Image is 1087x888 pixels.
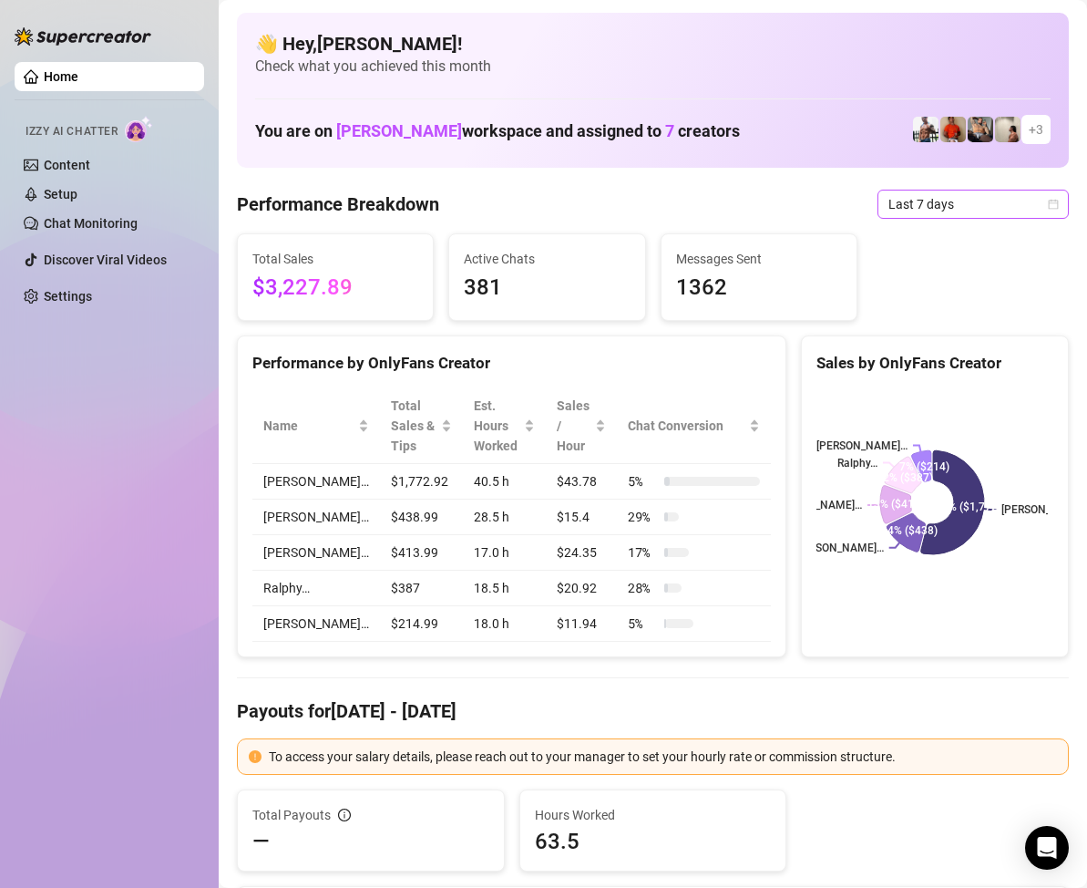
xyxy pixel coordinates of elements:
img: Ralphy [995,117,1020,142]
div: Est. Hours Worked [474,396,521,456]
img: George [968,117,993,142]
a: Content [44,158,90,172]
span: $3,227.89 [252,271,418,305]
span: Sales / Hour [557,396,591,456]
td: $24.35 [546,535,617,571]
img: logo-BBDzfeDw.svg [15,27,151,46]
td: [PERSON_NAME]… [252,464,380,500]
span: Izzy AI Chatter [26,123,118,140]
td: $214.99 [380,606,463,642]
span: 7 [665,121,674,140]
span: Last 7 days [888,191,1058,218]
span: Total Sales [252,249,418,269]
td: 18.0 h [463,606,547,642]
span: 17 % [628,542,657,563]
span: Chat Conversion [628,416,745,436]
td: [PERSON_NAME]… [252,606,380,642]
text: [PERSON_NAME]… [793,542,884,554]
text: [PERSON_NAME]… [816,439,908,452]
span: 5 % [628,471,657,491]
td: $20.92 [546,571,617,606]
td: $11.94 [546,606,617,642]
span: Total Payouts [252,805,331,825]
img: Justin [940,117,966,142]
td: $1,772.92 [380,464,463,500]
th: Sales / Hour [546,388,617,464]
td: [PERSON_NAME]… [252,500,380,535]
div: Open Intercom Messenger [1025,826,1069,870]
a: Home [44,69,78,84]
span: Active Chats [464,249,630,269]
th: Total Sales & Tips [380,388,463,464]
span: calendar [1048,199,1059,210]
th: Chat Conversion [617,388,771,464]
td: 28.5 h [463,500,547,535]
a: Settings [44,289,92,304]
span: 29 % [628,507,657,527]
span: Check what you achieved this month [255,57,1051,77]
span: + 3 [1029,119,1043,139]
div: Performance by OnlyFans Creator [252,351,771,376]
span: 381 [464,271,630,305]
td: 17.0 h [463,535,547,571]
span: exclamation-circle [249,750,261,763]
span: Messages Sent [676,249,842,269]
td: $43.78 [546,464,617,500]
td: $438.99 [380,500,463,535]
td: 40.5 h [463,464,547,500]
span: 28 % [628,578,657,598]
span: Total Sales & Tips [391,396,437,456]
td: $387 [380,571,463,606]
span: Hours Worked [535,805,772,825]
span: 1362 [676,271,842,305]
h1: You are on workspace and assigned to creators [255,121,740,141]
td: Ralphy… [252,571,380,606]
img: AI Chatter [125,116,153,142]
span: 63.5 [535,827,772,856]
td: [PERSON_NAME]… [252,535,380,571]
span: — [252,827,270,856]
a: Discover Viral Videos [44,253,167,267]
td: $15.4 [546,500,617,535]
h4: 👋 Hey, [PERSON_NAME] ! [255,31,1051,57]
span: 5 % [628,614,657,634]
h4: Performance Breakdown [237,191,439,217]
img: JUSTIN [913,117,938,142]
text: Ralphy… [837,457,877,470]
text: [PERSON_NAME]… [771,499,862,511]
a: Chat Monitoring [44,216,138,231]
a: Setup [44,187,77,201]
span: info-circle [338,809,351,821]
h4: Payouts for [DATE] - [DATE] [237,698,1069,724]
div: Sales by OnlyFans Creator [816,351,1053,376]
th: Name [252,388,380,464]
span: [PERSON_NAME] [336,121,462,140]
div: To access your salary details, please reach out to your manager to set your hourly rate or commis... [269,747,1057,767]
td: 18.5 h [463,571,547,606]
span: Name [263,416,354,436]
td: $413.99 [380,535,463,571]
